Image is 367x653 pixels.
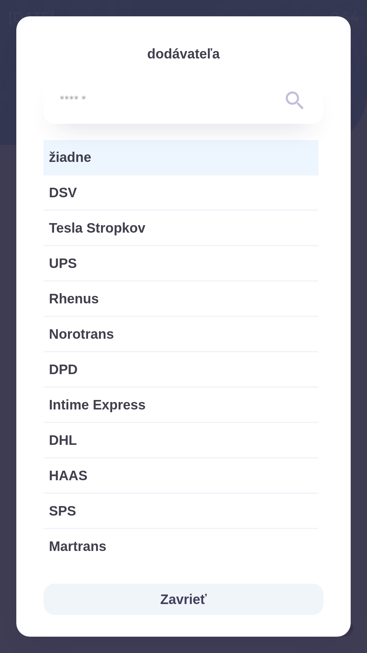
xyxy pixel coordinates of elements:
[49,465,313,486] span: HAAS
[49,253,313,273] span: UPS
[43,529,318,563] div: Martrans
[43,211,318,245] div: Tesla Stropkov
[43,494,318,528] div: SPS
[49,147,313,167] span: žiadne
[43,584,324,615] button: Zavrieť
[49,324,313,344] span: Norotrans
[49,501,313,521] span: SPS
[43,388,318,422] div: Intime Express
[49,218,313,238] span: Tesla Stropkov
[49,536,313,556] span: Martrans
[43,352,318,386] div: DPD
[43,140,318,174] div: žiadne
[49,182,313,203] span: DSV
[49,430,313,450] span: DHL
[49,288,313,309] span: Rhenus
[43,423,318,457] div: DHL
[49,395,313,415] span: Intime Express
[43,246,318,280] div: UPS
[43,175,318,210] div: DSV
[43,317,318,351] div: Norotrans
[43,458,318,492] div: HAAS
[43,282,318,316] div: Rhenus
[49,359,313,380] span: DPD
[43,44,324,64] p: dodávateľa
